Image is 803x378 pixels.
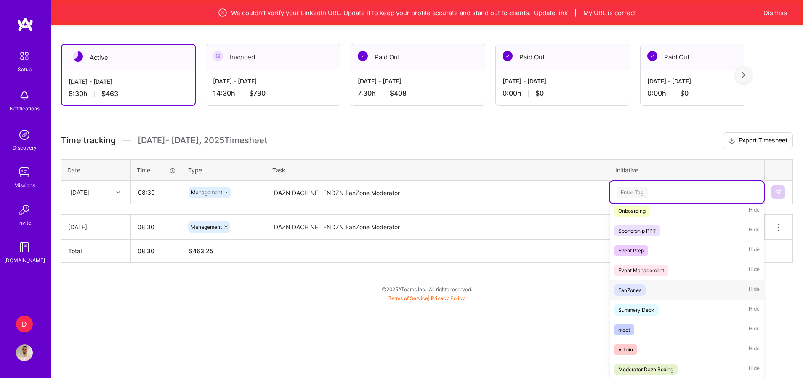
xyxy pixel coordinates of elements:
[206,44,340,70] div: Invoiced
[16,164,33,181] img: teamwork
[358,51,368,61] img: Paid Out
[70,188,89,197] div: [DATE]
[749,344,760,355] span: Hide
[749,245,760,256] span: Hide
[358,77,478,86] div: [DATE] - [DATE]
[51,279,803,300] div: © 2025 ATeams Inc., All rights reserved.
[742,72,745,78] img: right
[94,8,759,18] div: We couldn’t verify your LinkedIn URL. Update it to keep your profile accurate and stand out to cl...
[4,256,45,265] div: [DOMAIN_NAME]
[358,89,478,98] div: 7:30 h
[249,89,266,98] span: $790
[503,89,623,98] div: 0:00 h
[138,135,267,146] span: [DATE] - [DATE] , 2025 Timesheet
[61,135,116,146] span: Time tracking
[131,239,182,262] th: 08:30
[503,77,623,86] div: [DATE] - [DATE]
[749,284,760,296] span: Hide
[583,8,636,17] button: My URL is correct
[503,51,513,61] img: Paid Out
[16,87,33,104] img: bell
[13,143,37,152] div: Discovery
[647,89,768,98] div: 0:00 h
[574,8,577,17] span: |
[615,166,758,174] div: Initiative
[618,266,664,275] div: Event Management
[116,190,120,194] i: icon Chevron
[618,345,633,354] div: Admin
[680,89,689,98] span: $0
[496,44,630,70] div: Paid Out
[775,189,782,196] img: Submit
[641,44,774,70] div: Paid Out
[617,186,648,199] div: Enter Tag
[267,182,608,204] textarea: DAZN DACH NFL ENDZN FanZone Moderator
[68,223,124,231] div: [DATE]
[749,304,760,316] span: Hide
[388,295,465,301] span: |
[16,126,33,143] img: discovery
[14,181,35,190] div: Missions
[137,166,176,174] div: Time
[749,265,760,276] span: Hide
[749,225,760,236] span: Hide
[61,239,131,262] th: Total
[618,365,673,374] div: Moderator Dazn Boxing
[213,77,333,86] div: [DATE] - [DATE]
[618,325,630,334] div: meet
[618,246,644,255] div: Event Prep
[647,77,768,86] div: [DATE] - [DATE]
[16,47,33,65] img: setup
[14,344,35,361] a: User Avatar
[62,45,195,70] div: Active
[749,205,760,217] span: Hide
[18,218,31,227] div: Invite
[729,137,735,145] i: icon Download
[390,89,407,98] span: $408
[266,159,609,180] th: Task
[16,316,33,332] div: D
[535,89,544,98] span: $0
[763,8,787,17] button: Dismiss
[749,364,760,375] span: Hide
[189,247,213,255] span: $ 463.25
[618,286,641,295] div: FanZones
[388,295,428,301] a: Terms of Service
[16,201,33,218] img: Invite
[16,344,33,361] img: User Avatar
[618,206,646,215] div: Onboarding
[618,226,656,235] div: Sponorship PPT
[723,132,793,149] button: Export Timesheet
[191,224,222,230] span: Management
[16,239,33,256] img: guide book
[101,89,118,98] span: $463
[182,159,266,180] th: Type
[213,89,333,98] div: 14:30 h
[14,316,35,332] a: D
[351,44,485,70] div: Paid Out
[191,189,222,196] span: Management
[73,51,83,62] img: Active
[69,89,188,98] div: 8:30 h
[647,51,657,61] img: Paid Out
[10,104,40,113] div: Notifications
[18,65,32,74] div: Setup
[69,77,188,86] div: [DATE] - [DATE]
[534,8,568,17] button: Update link
[213,51,223,61] img: Invoiced
[749,324,760,335] span: Hide
[17,17,34,32] img: logo
[131,181,181,204] input: HH:MM
[61,159,131,180] th: Date
[131,216,182,238] input: HH:MM
[267,216,608,239] textarea: DAZN DACH NFL ENDZN FanZone Moderator
[618,306,654,314] div: Summery Deck
[431,295,465,301] a: Privacy Policy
